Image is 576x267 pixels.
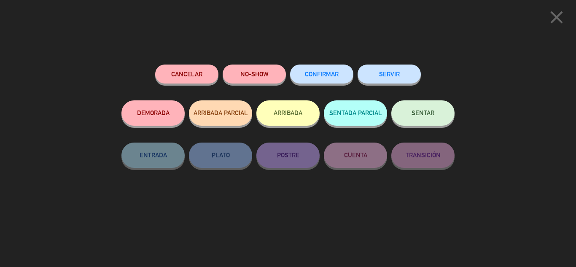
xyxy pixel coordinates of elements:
[194,109,248,116] span: ARRIBADA PARCIAL
[290,65,353,84] button: CONFIRMAR
[305,70,339,78] span: CONFIRMAR
[121,143,185,168] button: ENTRADA
[412,109,434,116] span: SENTAR
[546,7,567,28] i: close
[324,100,387,126] button: SENTADA PARCIAL
[189,100,252,126] button: ARRIBADA PARCIAL
[391,100,455,126] button: SENTAR
[391,143,455,168] button: TRANSICIÓN
[544,6,570,31] button: close
[189,143,252,168] button: PLATO
[223,65,286,84] button: NO-SHOW
[155,65,218,84] button: Cancelar
[324,143,387,168] button: CUENTA
[256,100,320,126] button: ARRIBADA
[256,143,320,168] button: POSTRE
[358,65,421,84] button: SERVIR
[121,100,185,126] button: DEMORADA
